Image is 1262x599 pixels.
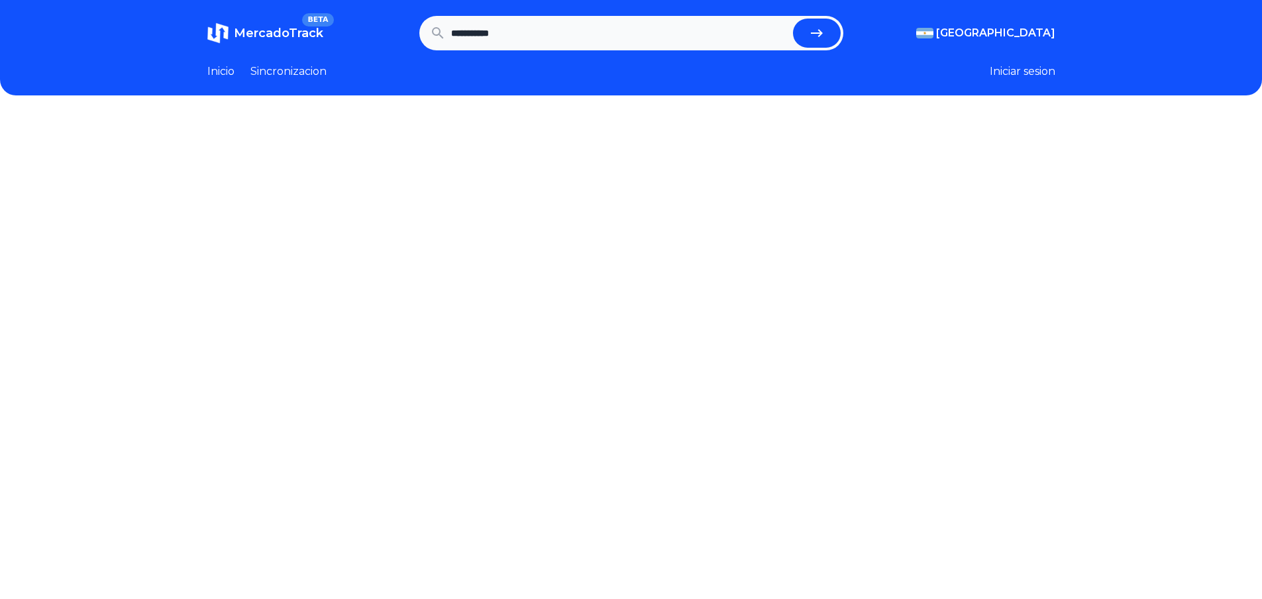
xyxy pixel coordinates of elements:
a: MercadoTrackBETA [207,23,323,44]
img: MercadoTrack [207,23,229,44]
span: [GEOGRAPHIC_DATA] [936,25,1055,41]
img: Argentina [916,28,933,38]
span: BETA [302,13,333,27]
span: MercadoTrack [234,26,323,40]
button: Iniciar sesion [990,64,1055,80]
a: Inicio [207,64,235,80]
button: [GEOGRAPHIC_DATA] [916,25,1055,41]
a: Sincronizacion [250,64,327,80]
